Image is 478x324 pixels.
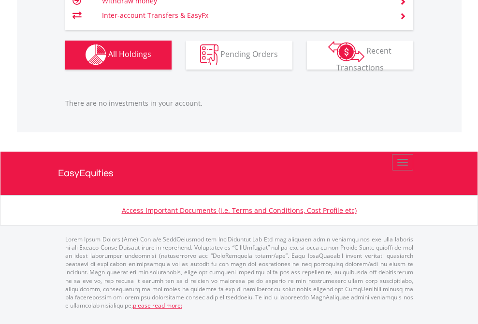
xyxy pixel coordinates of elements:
button: Pending Orders [186,41,292,70]
a: EasyEquities [58,152,420,195]
a: please read more: [133,301,182,310]
p: Lorem Ipsum Dolors (Ame) Con a/e SeddOeiusmod tem InciDiduntut Lab Etd mag aliquaen admin veniamq... [65,235,413,310]
td: Inter-account Transfers & EasyFx [102,8,388,23]
img: transactions-zar-wht.png [328,41,364,62]
button: All Holdings [65,41,172,70]
img: holdings-wht.png [86,44,106,65]
a: Access Important Documents (i.e. Terms and Conditions, Cost Profile etc) [122,206,357,215]
p: There are no investments in your account. [65,99,413,108]
span: All Holdings [108,49,151,59]
span: Pending Orders [220,49,278,59]
button: Recent Transactions [307,41,413,70]
img: pending_instructions-wht.png [200,44,218,65]
span: Recent Transactions [336,45,392,73]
